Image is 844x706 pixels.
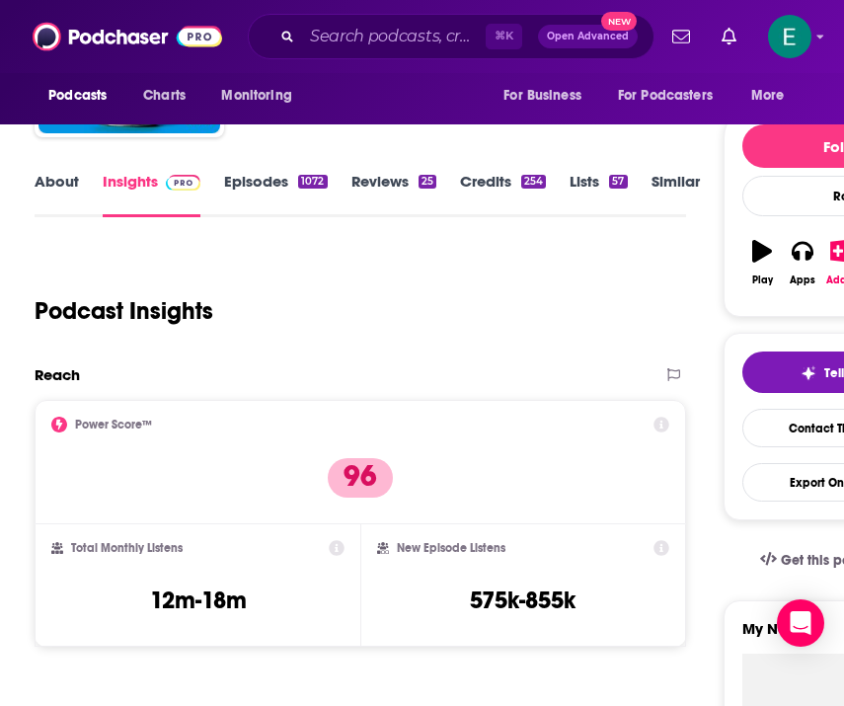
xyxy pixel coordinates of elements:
[397,541,505,555] h2: New Episode Listens
[328,458,393,498] p: 96
[538,25,638,48] button: Open AdvancedNew
[35,172,79,217] a: About
[777,599,824,647] div: Open Intercom Messenger
[35,77,132,115] button: open menu
[75,418,152,431] h2: Power Score™
[605,77,741,115] button: open menu
[302,21,486,52] input: Search podcasts, credits, & more...
[351,172,436,217] a: Reviews25
[742,227,783,298] button: Play
[547,32,629,41] span: Open Advanced
[521,175,546,189] div: 254
[737,77,809,115] button: open menu
[652,172,700,217] a: Similar
[768,15,811,58] button: Show profile menu
[752,275,773,286] div: Play
[618,82,713,110] span: For Podcasters
[601,12,637,31] span: New
[419,175,436,189] div: 25
[207,77,317,115] button: open menu
[470,586,575,615] h3: 575k-855k
[248,14,654,59] div: Search podcasts, credits, & more...
[221,82,291,110] span: Monitoring
[714,20,744,53] a: Show notifications dropdown
[664,20,698,53] a: Show notifications dropdown
[35,365,80,384] h2: Reach
[609,175,627,189] div: 57
[103,172,200,217] a: InsightsPodchaser Pro
[768,15,811,58] span: Logged in as ellien
[33,18,222,55] img: Podchaser - Follow, Share and Rate Podcasts
[130,77,197,115] a: Charts
[48,82,107,110] span: Podcasts
[143,82,186,110] span: Charts
[486,24,522,49] span: ⌘ K
[71,541,183,555] h2: Total Monthly Listens
[460,172,546,217] a: Credits254
[503,82,581,110] span: For Business
[570,172,627,217] a: Lists57
[166,175,200,191] img: Podchaser Pro
[150,586,247,615] h3: 12m-18m
[298,175,327,189] div: 1072
[782,227,822,298] button: Apps
[768,15,811,58] img: User Profile
[35,296,213,326] h1: Podcast Insights
[224,172,327,217] a: Episodes1072
[790,275,815,286] div: Apps
[751,82,785,110] span: More
[490,77,606,115] button: open menu
[801,365,816,381] img: tell me why sparkle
